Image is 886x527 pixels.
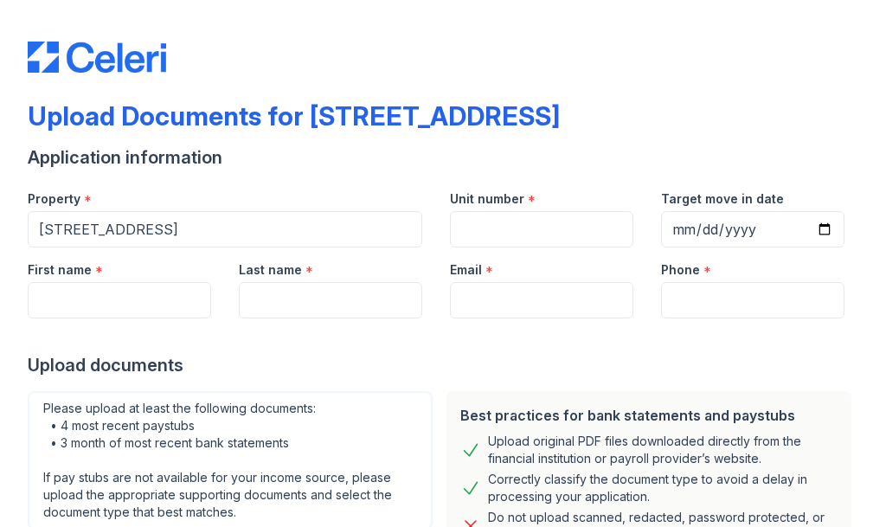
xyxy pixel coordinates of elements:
div: Best practices for bank statements and paystubs [460,405,838,426]
div: Correctly classify the document type to avoid a delay in processing your application. [488,471,838,505]
img: CE_Logo_Blue-a8612792a0a2168367f1c8372b55b34899dd931a85d93a1a3d3e32e68fde9ad4.png [28,42,166,73]
div: Upload documents [28,353,858,377]
label: Phone [661,261,700,279]
label: Property [28,190,80,208]
label: Email [450,261,482,279]
div: Upload original PDF files downloaded directly from the financial institution or payroll provider’... [488,433,838,467]
label: Unit number [450,190,524,208]
label: Target move in date [661,190,784,208]
div: Upload Documents for [STREET_ADDRESS] [28,100,560,132]
div: Application information [28,145,858,170]
label: First name [28,261,92,279]
label: Last name [239,261,302,279]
